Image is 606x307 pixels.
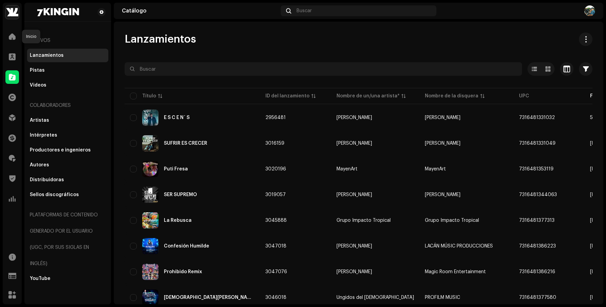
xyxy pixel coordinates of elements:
[164,115,190,120] div: E S C E N´ S
[142,187,158,203] img: 37fdd2fb-feca-498c-9fb5-81a7d4ea12b2
[297,8,312,14] span: Buscar
[337,192,372,197] div: [PERSON_NAME]
[164,141,207,146] div: SUFRIR ES CRECER
[27,32,108,49] re-a-nav-header: Activos
[164,269,202,274] div: Prohibido Remix
[30,53,64,58] div: Lanzamientos
[519,141,556,146] span: 7316481331049
[425,295,460,300] span: PROFILM MUSIC
[337,269,414,274] span: Manrow
[425,141,460,146] span: Mc Clem
[27,143,108,157] re-m-nav-item: Productores e ingenieros
[590,295,604,300] span: 7 oct 2025
[337,244,414,249] span: Delfino López Pastor
[30,177,64,183] div: Distribuidoras
[265,295,286,300] span: 3046018
[337,141,414,146] span: Mc Clem
[142,264,158,280] img: e52b5106-6095-41ae-85ab-e41a7aab2525
[265,115,286,120] span: 2956481
[337,93,399,99] div: Nombre de un/una artista*
[142,212,158,229] img: 1e9e8c41-3828-4a12-a0d5-9e09b0ae965f
[30,8,87,16] img: 6df5c573-c4d5-448d-ab94-991ec08b5a1f
[122,8,278,14] div: Catálogo
[265,192,286,197] span: 3019057
[30,118,49,123] div: Artistas
[142,93,156,99] div: Título
[425,115,460,120] span: Mc Clem
[337,218,414,223] span: Grupo Impacto Tropical
[337,295,414,300] div: Ungidos del [DEMOGRAPHIC_DATA]
[30,147,91,153] div: Productores e ingenieros
[265,244,286,249] span: 3047018
[337,295,414,300] span: Ungidos del Mesías
[425,167,446,171] span: MayenArt
[265,218,287,223] span: 3045888
[30,68,45,73] div: Pistas
[5,5,19,19] img: a0cb7215-512d-4475-8dcc-39c3dc2549d0
[590,141,604,146] span: 7 nov 2025
[265,167,286,171] span: 3020196
[30,82,46,88] div: Videos
[142,289,158,306] img: 0d181ece-d949-4f91-93af-0d4efc35941b
[30,133,57,138] div: Intérpretes
[164,192,197,197] div: SER SUPREMO
[337,141,372,146] div: [PERSON_NAME]
[30,162,49,168] div: Autores
[590,269,604,274] span: 8 oct 2025
[337,218,391,223] div: Grupo Impacto Tropical
[27,272,108,285] re-m-nav-item: YouTube
[27,64,108,77] re-m-nav-item: Pistas
[27,173,108,187] re-m-nav-item: Distribuidoras
[519,167,554,171] span: 7316481353119
[337,244,372,249] div: [PERSON_NAME]
[425,93,478,99] div: Nombre de la disquera
[590,244,604,249] span: 8 oct 2025
[265,93,309,99] div: ID del lanzamiento
[337,115,372,120] div: [PERSON_NAME]
[337,269,372,274] div: [PERSON_NAME]
[27,97,108,114] re-a-nav-header: Colaboradores
[590,218,604,223] span: 11 oct 2025
[590,192,604,197] span: 31 oct 2025
[27,207,108,272] re-a-nav-header: Plataformas de contenido generado por el usuario (UGC, por sus siglas en inglés)
[125,62,522,76] input: Buscar
[164,218,192,223] div: La Rebusca
[519,115,555,120] span: 7316481331032
[519,295,556,300] span: 7316481377580
[519,192,557,197] span: 7316481344063
[142,135,158,151] img: bc8d32ac-b66b-4fbc-83da-7bb24ccff0c3
[519,218,555,223] span: 7316481377313
[425,244,493,249] span: LACÁN MÚSIC PRODUCCIONES
[425,269,486,274] span: Magic Room Entertainment
[164,295,255,300] div: Jesus Principe de Paz
[30,192,79,197] div: Sellos discográficos
[519,244,556,249] span: 7316481386223
[265,141,284,146] span: 3016159
[337,167,358,171] div: MayenArt
[590,167,604,171] span: 1 nov 2025
[337,167,414,171] span: MayenArt
[27,114,108,127] re-m-nav-item: Artistas
[584,5,595,16] img: 9d8bb8e1-882d-4cad-b6ab-e8a3da621c55
[30,276,50,281] div: YouTube
[27,78,108,92] re-m-nav-item: Videos
[142,161,158,177] img: 9e5ee6ac-fde3-4c28-ba49-3d791078bedb
[337,115,414,120] span: Mc Clem
[125,32,196,46] span: Lanzamientos
[27,158,108,172] re-m-nav-item: Autores
[27,128,108,142] re-m-nav-item: Intérpretes
[337,192,414,197] span: Dani Machine
[425,218,479,223] span: Grupo Impacto Tropical
[142,238,158,254] img: f978c4f7-bb79-4a7e-98a8-a5abf74b94ad
[142,110,158,126] img: 7cb1f4b6-56eb-4664-bdf9-88b4074abf5c
[27,49,108,62] re-m-nav-item: Lanzamientos
[164,167,188,171] div: Puti Fresa
[265,269,287,274] span: 3047076
[519,269,555,274] span: 7316481386216
[27,188,108,202] re-m-nav-item: Sellos discográficos
[164,244,209,249] div: Confesión Humilde
[425,192,460,197] span: Dani Machine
